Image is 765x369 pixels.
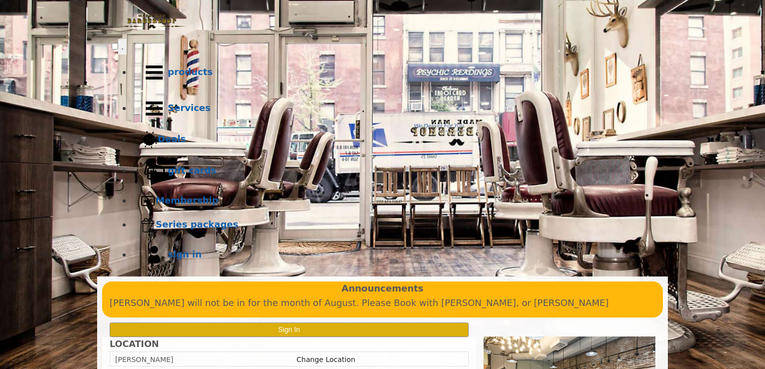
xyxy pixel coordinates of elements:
[141,217,156,232] img: Series packages
[168,249,202,259] b: sign in
[168,102,211,113] b: Services
[141,95,168,122] img: Services
[110,339,159,349] b: LOCATION
[156,219,238,229] b: Series packages
[341,281,424,296] b: Announcements
[132,126,653,153] a: DealsDeals
[115,355,173,363] span: [PERSON_NAME]
[141,131,158,148] img: Deals
[141,193,156,208] img: Membership
[168,165,216,175] b: gift cards
[141,241,168,268] img: sign in
[132,54,653,90] a: Productsproducts
[141,59,168,86] img: Products
[118,39,127,54] button: menu toggle
[296,355,355,363] a: Change Location
[121,41,124,51] span: .
[110,296,655,310] p: [PERSON_NAME] will not be in for the month of August. Please Book with [PERSON_NAME], or [PERSON_...
[156,195,218,205] b: Membership
[132,237,653,273] a: sign insign in
[132,213,653,237] a: Series packagesSeries packages
[132,189,653,213] a: MembershipMembership
[132,90,653,126] a: ServicesServices
[112,43,118,49] input: menu toggle
[132,153,653,189] a: Gift cardsgift cards
[158,133,186,144] b: Deals
[141,157,168,184] img: Gift cards
[112,5,192,37] img: Made Man Barbershop logo
[110,322,469,337] button: Sign In
[168,66,213,77] b: products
